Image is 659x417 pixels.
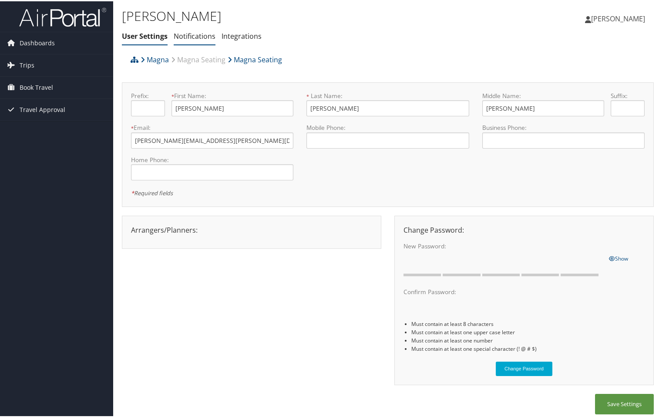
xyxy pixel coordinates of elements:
li: Must contain at least one upper case letter [411,327,645,335]
span: Trips [20,53,34,75]
span: Book Travel [20,75,53,97]
a: Notifications [174,30,215,40]
label: Mobile Phone: [306,122,469,131]
li: Must contain at least one number [411,335,645,343]
label: Prefix: [131,90,165,99]
label: First Name: [171,90,293,99]
span: [PERSON_NAME] [591,13,645,22]
label: Middle Name: [482,90,604,99]
button: Change Password [496,360,552,375]
span: Travel Approval [20,98,65,119]
label: Email: [131,122,293,131]
label: Business Phone: [482,122,645,131]
a: Integrations [222,30,262,40]
label: Suffix: [611,90,645,99]
a: Show [609,252,628,261]
span: Show [609,254,628,261]
em: Required fields [131,188,173,196]
li: Must contain at least 8 characters [411,319,645,327]
label: Last Name: [306,90,469,99]
a: User Settings [122,30,168,40]
span: Dashboards [20,31,55,53]
label: New Password: [403,241,602,249]
h1: [PERSON_NAME] [122,6,477,24]
label: Confirm Password: [403,286,602,295]
button: Save Settings [595,393,654,413]
label: Home Phone: [131,154,293,163]
img: airportal-logo.png [19,6,106,26]
a: [PERSON_NAME] [585,4,654,31]
a: Magna Seating [171,50,225,67]
a: Magna [141,50,169,67]
li: Must contain at least one special character (! @ # $) [411,343,645,352]
a: Magna Seating [228,50,282,67]
div: Arrangers/Planners: [124,224,379,234]
div: Change Password: [397,224,651,234]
